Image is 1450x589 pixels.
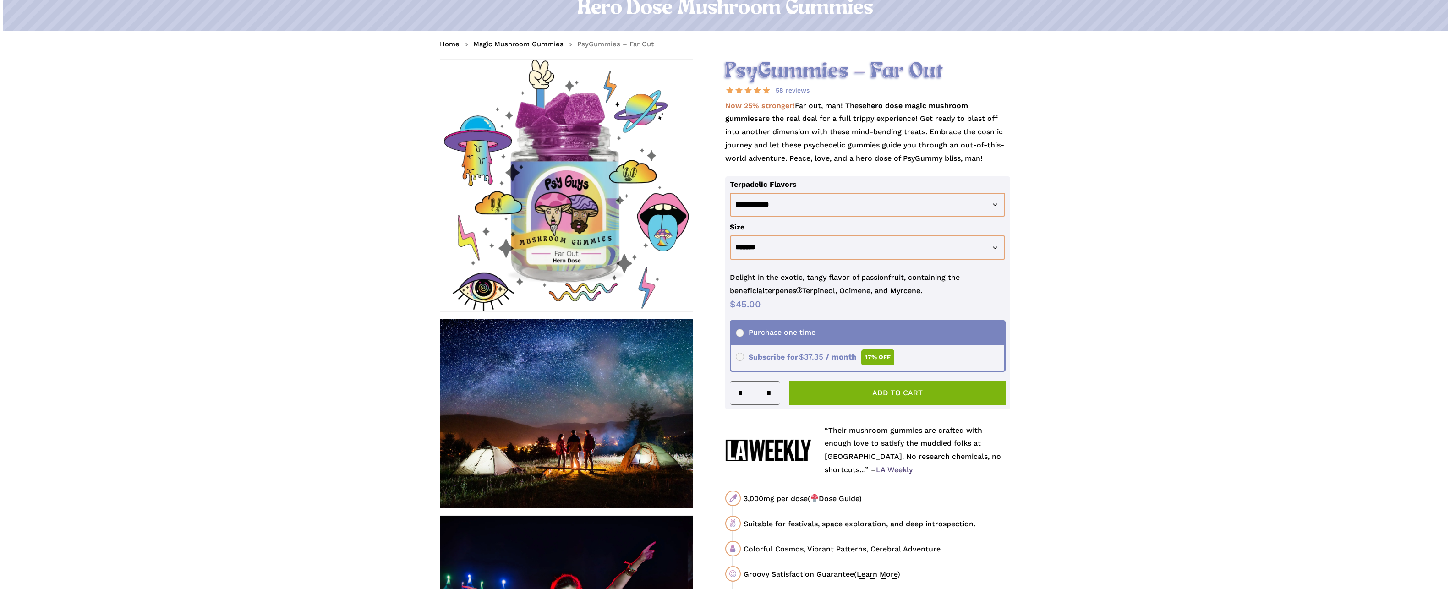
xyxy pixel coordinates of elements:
[744,568,1010,580] div: Groovy Satisfaction Guarantee
[730,271,1006,298] p: Delight in the exotic, tangy flavor of passionfruit, containing the beneficial Terpineol, Ocimene...
[725,99,1011,176] p: Far out, man! These are the real deal for a full trippy experience! Get ready to blast off into a...
[725,101,795,110] strong: Now 25% stronger!
[826,352,857,361] span: / month
[799,352,823,361] span: 37.35
[811,494,818,502] img: 🍄
[744,518,1010,529] div: Suitable for festivals, space exploration, and deep introspection.
[577,40,654,48] span: PsyGummies – Far Out
[765,286,802,295] span: terpenes
[725,59,1011,84] h2: PsyGummies – Far Out
[725,439,811,461] img: La Weekly Logo
[789,381,1006,405] button: Add to cart
[876,465,913,474] a: LA Weekly
[744,493,1010,504] div: 3,000mg per dose
[854,570,900,579] span: (Learn More)
[730,180,797,189] label: Terpadelic Flavors
[825,424,1010,477] p: “Their mushroom gummies are crafted with enough love to satisfy the muddied folks at [GEOGRAPHIC_...
[736,328,815,337] span: Purchase one time
[730,223,744,231] label: Size
[473,39,564,49] a: Magic Mushroom Gummies
[730,299,761,310] bdi: 45.00
[744,543,1010,555] div: Colorful Cosmos, Vibrant Patterns, Cerebral Adventure
[440,39,460,49] a: Home
[736,353,895,361] span: Subscribe for
[746,382,763,404] input: Product quantity
[730,299,736,310] span: $
[808,494,862,503] span: ( Dose Guide)
[799,352,804,361] span: $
